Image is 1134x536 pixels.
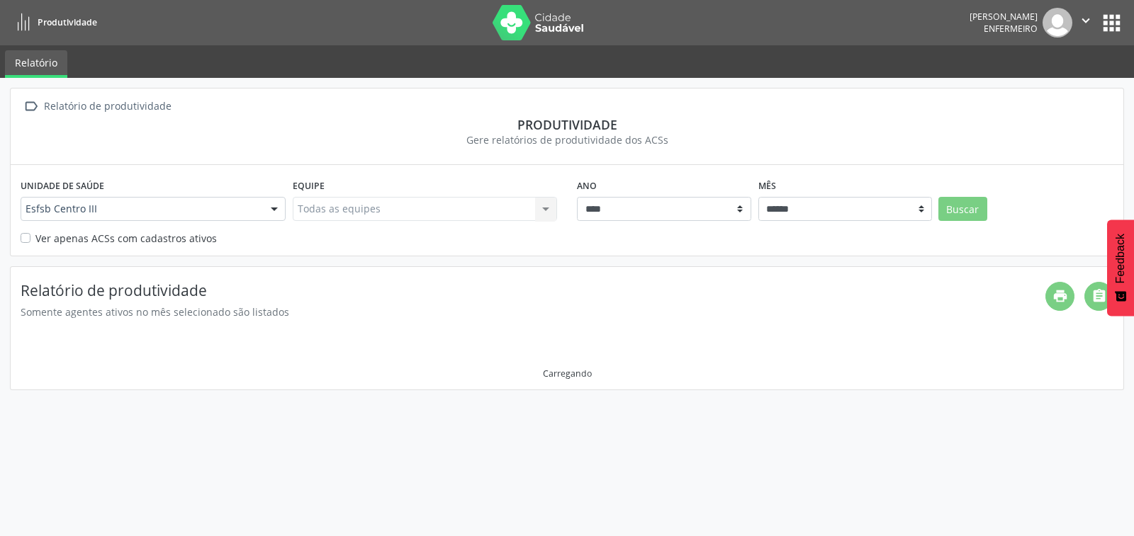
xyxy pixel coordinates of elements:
[26,202,257,216] span: Esfsb Centro III
[5,50,67,78] a: Relatório
[543,367,592,380] div: Carregando
[1114,234,1127,283] span: Feedback
[293,175,325,197] label: Equipe
[21,132,1113,147] div: Gere relatórios de produtividade dos ACSs
[38,16,97,28] span: Produtividade
[35,231,217,246] label: Ver apenas ACSs com cadastros ativos
[1072,8,1099,38] button: 
[41,96,174,117] div: Relatório de produtividade
[21,117,1113,132] div: Produtividade
[10,11,97,34] a: Produtividade
[21,282,1045,300] h4: Relatório de produtividade
[21,96,174,117] a:  Relatório de produtividade
[21,175,104,197] label: Unidade de saúde
[984,23,1038,35] span: Enfermeiro
[21,304,1045,319] div: Somente agentes ativos no mês selecionado são listados
[21,96,41,117] i: 
[938,197,987,221] button: Buscar
[1107,219,1134,316] button: Feedback - Mostrar pesquisa
[1099,11,1124,35] button: apps
[1043,8,1072,38] img: img
[970,11,1038,23] div: [PERSON_NAME]
[758,175,776,197] label: Mês
[577,175,597,197] label: Ano
[1078,13,1094,28] i: 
